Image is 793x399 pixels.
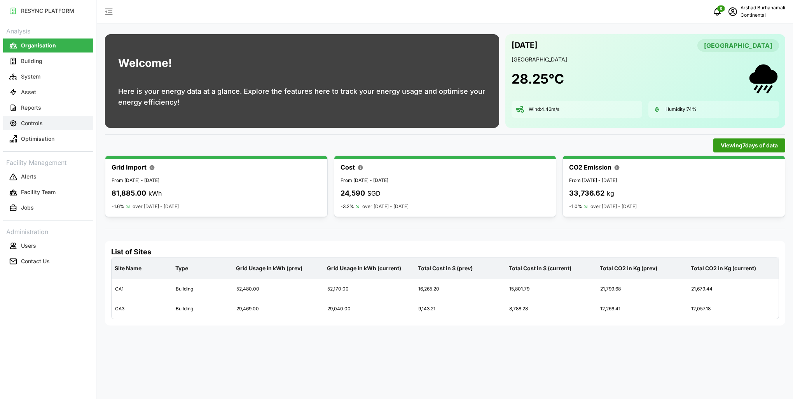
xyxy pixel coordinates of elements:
p: -1.0% [569,203,582,210]
p: 33,736.62 [569,188,604,199]
p: Facility Management [3,156,93,168]
p: Controls [21,119,43,127]
p: kWh [148,189,162,198]
button: Facility Team [3,185,93,199]
p: Humidity: 74 % [665,106,697,113]
p: Total CO2 in Kg (prev) [598,258,686,278]
a: Controls [3,115,93,131]
a: Asset [3,84,93,100]
div: CA3 [112,299,172,318]
p: Type [174,258,231,278]
p: From [DATE] - [DATE] [569,177,779,184]
span: 0 [720,6,722,11]
p: over [DATE] - [DATE] [133,203,179,210]
p: Here is your energy data at a glance. Explore the features here to track your energy usage and op... [118,86,486,108]
h1: 28.25 °C [512,70,564,87]
button: Viewing7days of data [713,138,785,152]
a: Alerts [3,169,93,185]
div: Building [173,280,232,299]
a: RESYNC PLATFORM [3,3,93,19]
p: Site Name [113,258,171,278]
p: Analysis [3,25,93,36]
button: Building [3,54,93,68]
a: Optimisation [3,131,93,147]
p: Grid Import [112,163,147,172]
p: Arshad Burhanamali [741,4,785,12]
button: Asset [3,85,93,99]
p: Jobs [21,204,34,212]
a: Reports [3,100,93,115]
button: notifications [709,4,725,19]
p: Asset [21,88,36,96]
p: over [DATE] - [DATE] [590,203,637,210]
div: 29,469.00 [233,299,323,318]
button: schedule [725,4,741,19]
p: From [DATE] - [DATE] [112,177,321,184]
p: Organisation [21,42,56,49]
p: Optimisation [21,135,54,143]
button: RESYNC PLATFORM [3,4,93,18]
p: Grid Usage in kWh (prev) [234,258,322,278]
p: Users [21,242,36,250]
p: Continental [741,12,785,19]
div: 52,170.00 [324,280,414,299]
p: Facility Team [21,188,56,196]
button: System [3,70,93,84]
button: Optimisation [3,132,93,146]
span: [GEOGRAPHIC_DATA] [704,40,772,51]
span: Viewing 7 days of data [721,139,778,152]
div: 16,265.20 [415,280,505,299]
p: System [21,73,40,80]
div: 12,057.18 [688,299,778,318]
a: Facility Team [3,185,93,200]
p: Cost [341,163,355,172]
a: System [3,69,93,84]
p: [GEOGRAPHIC_DATA] [512,56,779,63]
p: over [DATE] - [DATE] [362,203,409,210]
button: Contact Us [3,254,93,268]
button: Jobs [3,201,93,215]
div: 52,480.00 [233,280,323,299]
button: Organisation [3,38,93,52]
p: 24,590 [341,188,365,199]
a: Building [3,53,93,69]
a: Contact Us [3,254,93,269]
p: Alerts [21,173,37,180]
button: Controls [3,116,93,130]
p: CO2 Emission [569,163,611,172]
p: 81,885.00 [112,188,146,199]
button: Reports [3,101,93,115]
p: From [DATE] - [DATE] [341,177,550,184]
div: 21,799.68 [597,280,687,299]
div: 21,679.44 [688,280,778,299]
h4: List of Sites [111,247,779,257]
div: CA1 [112,280,172,299]
button: Users [3,239,93,253]
p: [DATE] [512,39,538,52]
p: Administration [3,226,93,237]
p: Building [21,57,42,65]
p: -3.2% [341,203,354,210]
p: Total Cost in $ (current) [507,258,595,278]
p: Contact Us [21,257,50,265]
h1: Welcome! [118,55,172,72]
p: Grid Usage in kWh (current) [325,258,413,278]
p: -1.6% [112,203,124,210]
button: Alerts [3,170,93,184]
p: kg [607,189,614,198]
p: RESYNC PLATFORM [21,7,74,15]
div: 9,143.21 [415,299,505,318]
p: Reports [21,104,41,112]
p: SGD [367,189,381,198]
div: 8,788.28 [506,299,596,318]
p: Total Cost in $ (prev) [416,258,504,278]
div: 12,266.41 [597,299,687,318]
a: Users [3,238,93,254]
a: Organisation [3,38,93,53]
p: Wind: 4.46 m/s [529,106,559,113]
div: Building [173,299,232,318]
a: Jobs [3,200,93,216]
div: 15,801.79 [506,280,596,299]
div: 29,040.00 [324,299,414,318]
p: Total CO2 in Kg (current) [689,258,777,278]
